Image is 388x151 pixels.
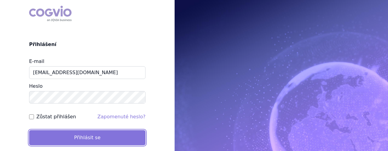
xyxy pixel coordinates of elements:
[29,83,42,89] label: Heslo
[36,113,76,120] label: Zůstat přihlášen
[29,58,44,64] label: E-mail
[29,41,145,48] h2: Přihlášení
[29,6,72,21] div: COGVIO
[97,114,145,120] a: Zapomenuté heslo?
[29,130,145,145] button: Přihlásit se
